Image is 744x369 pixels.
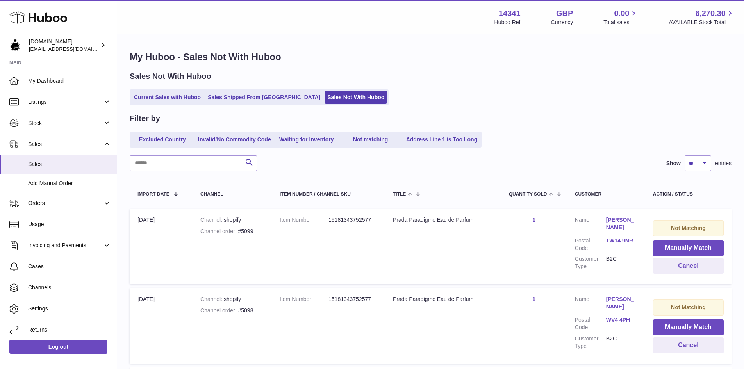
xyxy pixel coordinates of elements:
strong: Channel order [200,307,238,314]
dt: Name [575,216,606,233]
div: Channel [200,192,264,197]
a: Sales Shipped From [GEOGRAPHIC_DATA] [205,91,323,104]
dt: Postal Code [575,316,606,331]
dt: Name [575,296,606,312]
strong: 14341 [499,8,521,19]
button: Manually Match [653,319,724,335]
label: Show [666,160,681,167]
dd: 15181343752577 [328,296,377,303]
div: Action / Status [653,192,724,197]
a: TW14 9NR [606,237,637,244]
strong: Channel [200,217,224,223]
span: [EMAIL_ADDRESS][DOMAIN_NAME] [29,46,115,52]
span: My Dashboard [28,77,111,85]
dd: 15181343752577 [328,216,377,224]
a: 6,270.30 AVAILABLE Stock Total [669,8,735,26]
button: Cancel [653,337,724,353]
span: Import date [137,192,169,197]
span: Returns [28,326,111,333]
span: entries [715,160,732,167]
a: Sales Not With Huboo [325,91,387,104]
dd: B2C [606,335,637,350]
strong: GBP [556,8,573,19]
span: 0.00 [614,8,630,19]
span: Total sales [603,19,638,26]
span: Stock [28,119,103,127]
div: Customer [575,192,637,197]
strong: Channel order [200,228,238,234]
td: [DATE] [130,288,193,363]
div: [DOMAIN_NAME] [29,38,99,53]
button: Cancel [653,258,724,274]
span: 6,270.30 [695,8,726,19]
strong: Not Matching [671,225,706,231]
dt: Customer Type [575,255,606,270]
div: shopify [200,216,264,224]
div: Currency [551,19,573,26]
a: Waiting for Inventory [275,133,338,146]
span: Orders [28,200,103,207]
a: Excluded Country [131,133,194,146]
a: 1 [532,296,535,302]
a: 0.00 Total sales [603,8,638,26]
img: theperfumesampler@gmail.com [9,39,21,51]
dt: Item Number [280,296,328,303]
a: [PERSON_NAME] [606,216,637,231]
div: Prada Paradigme Eau de Parfum [393,216,493,224]
div: Huboo Ref [494,19,521,26]
h2: Sales Not With Huboo [130,71,211,82]
dt: Customer Type [575,335,606,350]
div: #5099 [200,228,264,235]
a: Log out [9,340,107,354]
span: Quantity Sold [509,192,547,197]
dd: B2C [606,255,637,270]
span: AVAILABLE Stock Total [669,19,735,26]
a: 1 [532,217,535,223]
span: Sales [28,141,103,148]
span: Sales [28,160,111,168]
h1: My Huboo - Sales Not With Huboo [130,51,732,63]
span: Settings [28,305,111,312]
button: Manually Match [653,240,724,256]
strong: Channel [200,296,224,302]
a: Not matching [339,133,402,146]
strong: Not Matching [671,304,706,310]
span: Channels [28,284,111,291]
a: Current Sales with Huboo [131,91,203,104]
a: [PERSON_NAME] [606,296,637,310]
span: Add Manual Order [28,180,111,187]
div: Prada Paradigme Eau de Parfum [393,296,493,303]
span: Title [393,192,406,197]
div: shopify [200,296,264,303]
div: Item Number / Channel SKU [280,192,377,197]
td: [DATE] [130,209,193,284]
dt: Postal Code [575,237,606,252]
span: Invoicing and Payments [28,242,103,249]
span: Cases [28,263,111,270]
dt: Item Number [280,216,328,224]
span: Listings [28,98,103,106]
span: Usage [28,221,111,228]
div: #5098 [200,307,264,314]
a: WV4 4PH [606,316,637,324]
h2: Filter by [130,113,160,124]
a: Address Line 1 is Too Long [403,133,480,146]
a: Invalid/No Commodity Code [195,133,274,146]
